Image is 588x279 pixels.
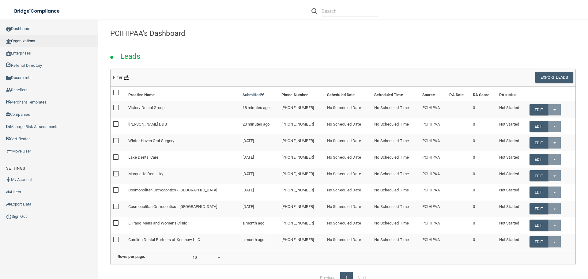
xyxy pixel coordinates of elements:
[530,236,548,247] a: Edit
[497,151,527,168] td: Not Started
[322,6,378,17] input: Search
[535,72,573,83] button: Export Leads
[325,151,372,168] td: No Scheduled Date
[110,29,576,37] h4: PCIHIPAA's Dashboard
[470,184,497,201] td: 0
[240,118,279,134] td: 20 minutes ago
[126,201,240,217] td: Cosmopolitan Orthodontics - [GEOGRAPHIC_DATA]
[530,121,548,132] a: Edit
[279,217,325,234] td: [PHONE_NUMBER]
[530,154,548,165] a: Edit
[6,27,11,32] img: ic_dashboard_dark.d01f4a41.png
[279,87,325,101] th: Phone Number
[470,118,497,134] td: 0
[497,118,527,134] td: Not Started
[279,168,325,184] td: [PHONE_NUMBER]
[6,51,11,56] img: enterprise.0d942306.png
[279,234,325,250] td: [PHONE_NUMBER]
[325,87,372,101] th: Scheduled Date
[372,184,420,201] td: No Scheduled Time
[126,217,240,234] td: El Paso Mens and Womens Clinic
[420,201,447,217] td: PCIHIPAA
[420,151,447,168] td: PCIHIPAA
[279,118,325,134] td: [PHONE_NUMBER]
[240,168,279,184] td: [DATE]
[420,87,447,101] th: Source
[325,234,372,250] td: No Scheduled Date
[325,168,372,184] td: No Scheduled Date
[240,101,279,118] td: 18 minutes ago
[279,184,325,201] td: [PHONE_NUMBER]
[497,101,527,118] td: Not Started
[497,184,527,201] td: Not Started
[497,168,527,184] td: Not Started
[497,217,527,234] td: Not Started
[126,234,240,250] td: Carolina Dental Partners of Kershaw LLC
[530,187,548,198] a: Edit
[447,87,470,101] th: RA Date
[372,168,420,184] td: No Scheduled Time
[240,217,279,234] td: a month ago
[530,203,548,214] a: Edit
[243,92,265,97] a: Submitted
[530,104,548,115] a: Edit
[325,217,372,234] td: No Scheduled Date
[470,101,497,118] td: 0
[497,234,527,250] td: Not Started
[240,134,279,151] td: [DATE]
[372,201,420,217] td: No Scheduled Time
[126,101,240,118] td: Victory Dental Group
[325,118,372,134] td: No Scheduled Date
[372,151,420,168] td: No Scheduled Time
[497,134,527,151] td: Not Started
[470,201,497,217] td: 0
[126,184,240,201] td: Cosmopolitan Orthodontics - [GEOGRAPHIC_DATA]
[420,184,447,201] td: PCIHIPAA
[372,87,420,101] th: Scheduled Time
[6,39,11,44] img: organization-icon.f8decf85.png
[6,165,25,172] label: SETTINGS
[530,170,548,182] a: Edit
[126,118,240,134] td: [PERSON_NAME] DDS
[240,234,279,250] td: a month ago
[420,234,447,250] td: PCIHIPAA
[126,151,240,168] td: Lake Dental Care
[6,190,11,194] img: icon-users.e205127d.png
[372,217,420,234] td: No Scheduled Time
[6,177,11,182] img: ic_user_dark.df1a06c3.png
[126,134,240,151] td: Winter Haven Oral Surgery
[279,151,325,168] td: [PHONE_NUMBER]
[497,87,527,101] th: RA status
[240,151,279,168] td: [DATE]
[118,254,145,259] b: Rows per page:
[113,75,129,80] span: Filter
[6,76,11,81] img: icon-documents.8dae5593.png
[470,168,497,184] td: 0
[325,134,372,151] td: No Scheduled Date
[325,101,372,118] td: No Scheduled Date
[420,118,447,134] td: PCIHIPAA
[470,151,497,168] td: 0
[497,201,527,217] td: Not Started
[470,234,497,250] td: 0
[6,88,11,92] img: ic_reseller.de258add.png
[126,87,240,101] th: Practice Name
[240,201,279,217] td: [DATE]
[6,202,11,207] img: icon-export.b9366987.png
[372,134,420,151] td: No Scheduled Time
[530,220,548,231] a: Edit
[126,168,240,184] td: Marquette Dentistry
[470,134,497,151] td: 0
[240,184,279,201] td: [DATE]
[325,201,372,217] td: No Scheduled Date
[470,87,497,101] th: RA Score
[420,168,447,184] td: PCIHIPAA
[372,101,420,118] td: No Scheduled Time
[372,118,420,134] td: No Scheduled Time
[279,101,325,118] td: [PHONE_NUMBER]
[311,8,317,14] img: ic-search.3b580494.png
[325,184,372,201] td: No Scheduled Date
[470,217,497,234] td: 0
[420,217,447,234] td: PCIHIPAA
[124,75,129,80] img: icon-filter@2x.21656d0b.png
